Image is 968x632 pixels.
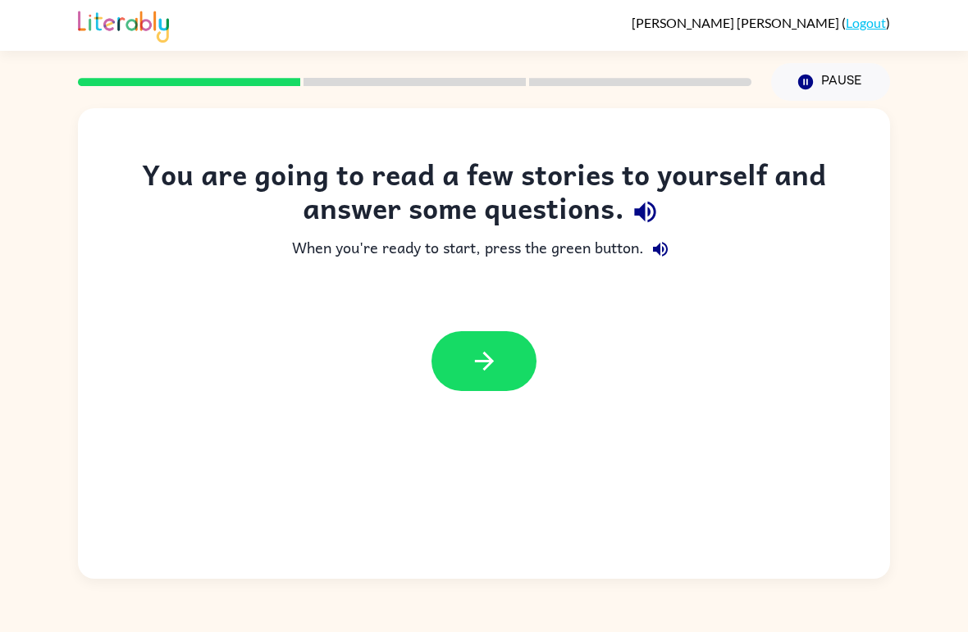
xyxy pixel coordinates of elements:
div: When you're ready to start, press the green button. [111,233,857,266]
div: ( ) [632,15,890,30]
button: Pause [771,63,890,101]
span: [PERSON_NAME] [PERSON_NAME] [632,15,842,30]
img: Literably [78,7,169,43]
a: Logout [846,15,886,30]
div: You are going to read a few stories to yourself and answer some questions. [111,157,857,233]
